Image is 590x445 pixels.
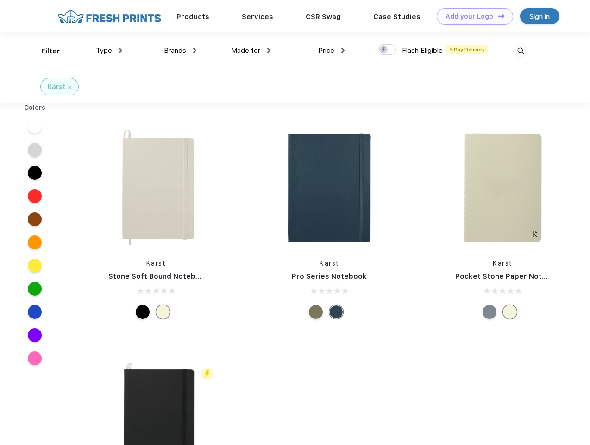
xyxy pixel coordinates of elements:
[318,46,334,55] span: Price
[164,46,186,55] span: Brands
[48,82,65,92] div: Karst
[108,272,209,280] a: Stone Soft Bound Notebook
[119,48,122,53] img: dropdown.png
[267,48,270,53] img: dropdown.png
[306,13,341,21] a: CSR Swag
[513,44,528,59] img: desktop_search.svg
[94,126,218,249] img: func=resize&h=266
[341,48,345,53] img: dropdown.png
[483,305,496,319] div: Gray
[402,46,443,55] span: Flash Eligible
[146,260,166,267] a: Karst
[446,45,488,54] span: 5 Day Delivery
[446,13,493,20] div: Add your Logo
[520,8,559,24] a: Sign in
[176,13,209,21] a: Products
[530,11,550,22] div: Sign in
[136,305,150,319] div: Black
[68,86,71,89] img: filter_cancel.svg
[292,272,367,280] a: Pro Series Notebook
[201,368,213,380] img: flash_active_toggle.svg
[268,126,391,249] img: func=resize&h=266
[498,13,504,19] img: DT
[441,126,565,249] img: func=resize&h=266
[320,260,339,267] a: Karst
[309,305,323,319] div: Olive
[231,46,260,55] span: Made for
[455,272,565,280] a: Pocket Stone Paper Notebook
[41,46,60,57] div: Filter
[503,305,517,319] div: Beige
[242,13,273,21] a: Services
[329,305,343,319] div: Navy
[96,46,112,55] span: Type
[156,305,170,319] div: Beige
[17,103,53,113] div: Colors
[493,260,513,267] a: Karst
[55,8,164,25] img: fo%20logo%202.webp
[193,48,196,53] img: dropdown.png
